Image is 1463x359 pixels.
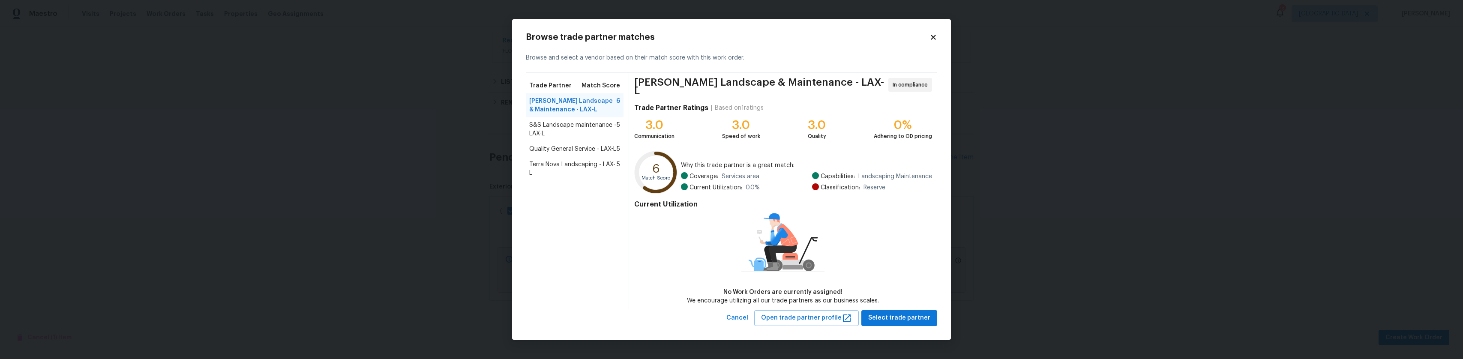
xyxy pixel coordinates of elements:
text: Match Score [642,176,670,181]
h4: Trade Partner Ratings [634,104,708,112]
div: 3.0 [722,121,760,129]
span: 5 [617,145,620,153]
span: [PERSON_NAME] Landscape & Maintenance - LAX-L [634,78,886,95]
div: We encourage utilizing all our trade partners as our business scales. [687,296,879,305]
span: Terra Nova Landscaping - LAX-L [529,160,617,177]
span: Capabilities: [821,172,855,181]
span: Services area [722,172,759,181]
span: Landscaping Maintenance [858,172,932,181]
span: Match Score [582,81,620,90]
span: Current Utilization: [690,183,742,192]
div: | [708,104,715,112]
div: 3.0 [634,121,675,129]
h2: Browse trade partner matches [526,33,929,42]
span: Cancel [726,313,748,323]
div: 3.0 [808,121,826,129]
span: 6 [616,97,620,114]
span: 5 [617,121,620,138]
div: 0% [874,121,932,129]
div: Based on 1 ratings [715,104,764,112]
span: [PERSON_NAME] Landscape & Maintenance - LAX-L [529,97,616,114]
span: Why this trade partner is a great match: [681,161,932,170]
span: Open trade partner profile [761,313,852,323]
span: S&S Landscape maintenance - LAX-L [529,121,617,138]
button: Cancel [723,310,752,326]
span: Coverage: [690,172,718,181]
span: Quality General Service - LAX-L [529,145,616,153]
div: No Work Orders are currently assigned! [687,288,879,296]
button: Open trade partner profile [754,310,859,326]
span: Reserve [863,183,885,192]
h4: Current Utilization [634,200,932,209]
button: Select trade partner [861,310,937,326]
span: 5 [617,160,620,177]
div: Speed of work [722,132,760,141]
span: 0.0 % [746,183,760,192]
span: Classification: [821,183,860,192]
div: Browse and select a vendor based on their match score with this work order. [526,43,937,73]
div: Adhering to OD pricing [874,132,932,141]
span: In compliance [893,81,931,89]
div: Communication [634,132,675,141]
text: 6 [652,163,660,175]
span: Select trade partner [868,313,930,323]
div: Quality [808,132,826,141]
span: Trade Partner [529,81,572,90]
